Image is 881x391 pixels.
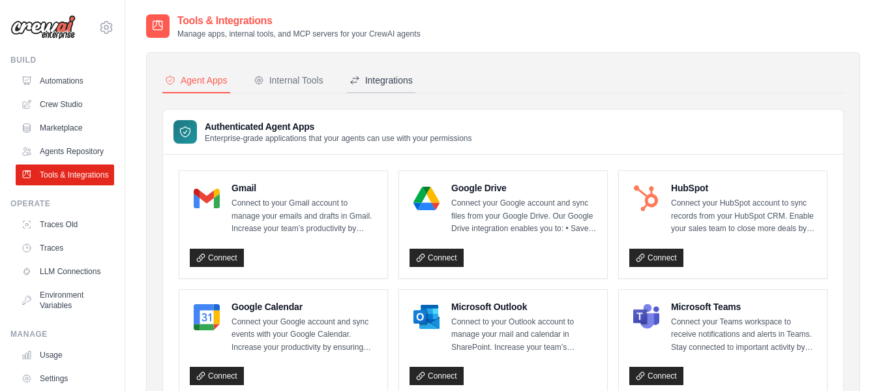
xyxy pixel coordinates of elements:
a: Connect [190,249,244,267]
h4: Microsoft Teams [671,300,816,313]
a: Tools & Integrations [16,164,114,185]
h3: Authenticated Agent Apps [205,120,472,133]
p: Connect your Google account and sync events with your Google Calendar. Increase your productivity... [231,316,377,354]
div: Manage [10,329,114,339]
p: Connect your Teams workspace to receive notifications and alerts in Teams. Stay connected to impo... [671,316,816,354]
img: Google Drive Logo [413,185,440,211]
img: Google Calendar Logo [194,304,220,330]
a: Connect [190,367,244,385]
img: Logo [10,15,76,40]
div: Operate [10,198,114,209]
h4: Gmail [231,181,377,195]
p: Connect to your Gmail account to manage your emails and drafts in Gmail. Increase your team’s pro... [231,197,377,236]
a: Traces [16,238,114,258]
h2: Tools & Integrations [177,13,421,29]
h4: Microsoft Outlook [451,300,597,313]
a: Usage [16,345,114,366]
div: Integrations [350,74,413,87]
a: Settings [16,368,114,389]
p: Connect to your Outlook account to manage your mail and calendar in SharePoint. Increase your tea... [451,316,597,354]
img: Gmail Logo [194,185,220,211]
a: Marketplace [16,117,114,138]
p: Manage apps, internal tools, and MCP servers for your CrewAI agents [177,29,421,39]
button: Agent Apps [162,69,230,93]
a: Connect [410,249,464,267]
h4: Google Calendar [231,300,377,313]
div: Internal Tools [254,74,323,87]
a: LLM Connections [16,261,114,282]
a: Traces Old [16,214,114,235]
a: Crew Studio [16,94,114,115]
a: Connect [629,249,683,267]
h4: Google Drive [451,181,597,195]
a: Connect [629,367,683,385]
p: Connect your Google account and sync files from your Google Drive. Our Google Drive integration e... [451,197,597,236]
h4: HubSpot [671,181,816,195]
a: Automations [16,70,114,91]
p: Connect your HubSpot account to sync records from your HubSpot CRM. Enable your sales team to clo... [671,197,816,236]
button: Integrations [347,69,415,93]
button: Internal Tools [251,69,326,93]
div: Agent Apps [165,74,228,87]
div: Build [10,55,114,65]
a: Connect [410,367,464,385]
img: Microsoft Outlook Logo [413,304,440,330]
p: Enterprise-grade applications that your agents can use with your permissions [205,133,472,144]
img: Microsoft Teams Logo [633,304,659,330]
a: Agents Repository [16,141,114,162]
img: HubSpot Logo [633,185,659,211]
a: Environment Variables [16,285,114,316]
